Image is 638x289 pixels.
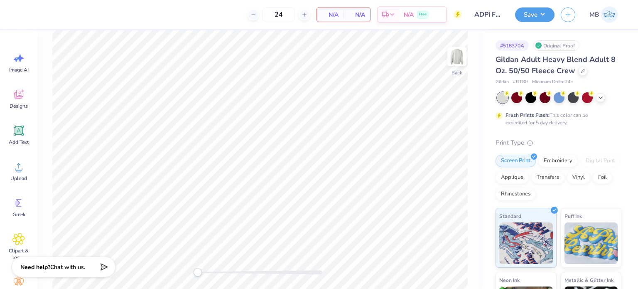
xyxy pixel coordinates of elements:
[496,155,536,167] div: Screen Print
[496,188,536,200] div: Rhinestones
[496,79,509,86] span: Gildan
[505,112,550,119] strong: Fresh Prints Flash:
[538,155,578,167] div: Embroidery
[533,40,579,51] div: Original Proof
[12,211,25,218] span: Greek
[322,10,339,19] span: N/A
[9,67,29,73] span: Image AI
[263,7,295,22] input: – –
[496,138,621,148] div: Print Type
[601,6,618,23] img: Marianne Bagtang
[496,40,529,51] div: # 518370A
[20,263,50,271] strong: Need help?
[593,171,612,184] div: Foil
[5,247,32,261] span: Clipart & logos
[499,222,553,264] img: Standard
[531,171,564,184] div: Transfers
[589,10,599,20] span: MB
[567,171,590,184] div: Vinyl
[580,155,621,167] div: Digital Print
[452,69,462,77] div: Back
[564,212,582,220] span: Puff Ink
[468,6,509,23] input: Untitled Design
[515,7,555,22] button: Save
[496,171,529,184] div: Applique
[564,276,613,284] span: Metallic & Glitter Ink
[586,6,621,23] a: MB
[419,12,427,17] span: Free
[499,276,520,284] span: Neon Ink
[513,79,528,86] span: # G180
[499,212,521,220] span: Standard
[564,222,618,264] img: Puff Ink
[10,103,28,109] span: Designs
[532,79,574,86] span: Minimum Order: 24 +
[449,48,465,65] img: Back
[10,175,27,182] span: Upload
[194,268,202,277] div: Accessibility label
[348,10,365,19] span: N/A
[505,111,608,126] div: This color can be expedited for 5 day delivery.
[9,139,29,146] span: Add Text
[496,54,616,76] span: Gildan Adult Heavy Blend Adult 8 Oz. 50/50 Fleece Crew
[50,263,85,271] span: Chat with us.
[404,10,414,19] span: N/A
